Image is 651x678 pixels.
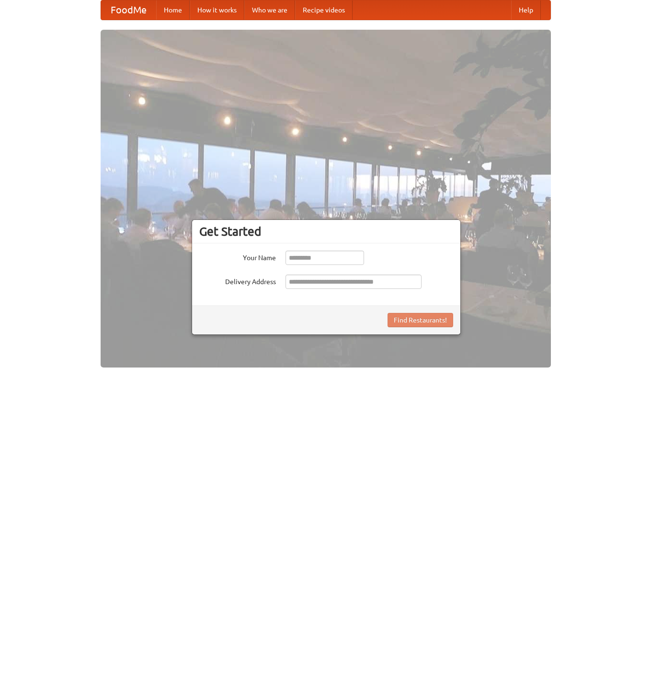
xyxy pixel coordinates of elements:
[295,0,353,20] a: Recipe videos
[101,0,156,20] a: FoodMe
[156,0,190,20] a: Home
[388,313,453,327] button: Find Restaurants!
[190,0,244,20] a: How it works
[511,0,541,20] a: Help
[199,275,276,287] label: Delivery Address
[244,0,295,20] a: Who we are
[199,224,453,239] h3: Get Started
[199,251,276,263] label: Your Name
